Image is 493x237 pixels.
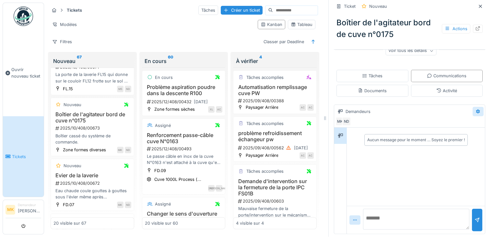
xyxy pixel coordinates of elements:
[299,152,306,159] div: AC
[236,220,264,226] div: 4 visible sur 4
[246,168,283,174] div: Tâches accomplies
[77,57,82,65] sup: 67
[63,147,106,153] div: Zone formes diverses
[146,98,223,106] div: 2025/12/408/00432
[246,120,283,127] div: Tâches accomplies
[6,205,15,215] li: MK
[117,147,123,153] div: MK
[334,14,485,43] div: Boîtier de l'agitateur bord de cuve n°0175
[307,104,314,111] div: AC
[11,67,41,79] span: Ouvrir nouveau ticket
[291,21,312,28] div: Tableau
[155,74,173,81] div: En cours
[261,21,282,28] div: Kanban
[64,102,81,108] div: Nouveau
[237,98,314,104] div: 2025/09/408/00388
[53,133,131,145] div: Boîtier cassé du système de commande.
[259,57,262,65] sup: 4
[236,178,314,197] h3: Demande d'intervention sur la fermeture de la porte IPC FS01B
[125,147,131,153] div: ND
[261,37,307,46] div: Classer par Deadline
[358,88,387,94] div: Documents
[53,220,86,226] div: 20 visible sur 67
[342,117,351,126] div: ND
[335,117,345,126] div: MK
[117,202,123,208] div: MK
[53,111,131,124] h3: Boîtier de l'agitateur bord de cuve n°0175
[125,86,131,92] div: ND
[63,86,73,92] div: FL.15
[236,84,314,96] h3: Automatisation remplissage cuve PW
[385,46,436,56] div: Voir tous les détails
[154,106,195,112] div: Zone formes sèches
[216,106,222,113] div: AC
[12,154,41,160] span: Tickets
[236,57,314,65] div: À vérifier
[362,73,382,79] div: Tâches
[63,202,74,208] div: FD.07
[237,198,314,204] div: 2025/09/408/00603
[245,104,278,110] div: Paysager Arrière
[155,122,171,129] div: Assigné
[145,84,223,96] h3: Problème aspiration poudre dans la descente R100
[194,99,208,105] div: [DATE]
[307,152,314,159] div: AC
[53,57,132,65] div: Nouveau
[168,57,173,65] sup: 60
[155,201,171,207] div: Assigné
[154,168,166,174] div: FD.09
[299,104,306,111] div: AC
[245,152,278,158] div: Paysager Arrière
[145,220,178,226] div: 20 visible sur 60
[64,7,85,13] strong: Tickets
[436,88,457,94] div: Activité
[6,203,41,218] a: MK Demandeur[PERSON_NAME]
[145,211,223,230] h3: Changer le sens d'ouverture de la porte du FL16A vers le FL16
[427,73,466,79] div: Communications
[145,57,223,65] div: En cours
[294,145,308,151] div: [DATE]
[53,188,131,200] div: Eau chaude coule gouttes à gouttes sous l'évier même après intervention.
[14,6,33,26] img: Badge_color-CXgf-gQk.svg
[117,86,123,92] div: MS
[49,20,80,29] div: Modèles
[64,163,81,169] div: Nouveau
[53,71,131,84] div: La porte de la laverie FL15 qui donne sur le couloir FL12 frotte sur le sol et commence à faire d...
[246,74,283,81] div: Tâches accomplies
[145,153,223,166] div: Le passe câble en inox de la cuve N°0163 n'est attaché à la cuve qu'en 1 point (dans le bas) et n...
[55,180,131,186] div: 2025/10/408/00672
[3,116,44,197] a: Tickets
[53,172,131,179] h3: Evier de la laverie
[369,3,387,9] div: Nouveau
[344,3,356,9] div: Ticket
[49,37,75,46] div: Filtres
[237,144,314,152] div: 2025/09/408/00562
[55,125,131,131] div: 2025/10/408/00673
[125,202,131,208] div: ND
[346,108,370,115] div: Demandeurs
[367,137,465,143] div: Aucun message pour le moment … Soyez le premier !
[221,6,263,15] div: Créer un ticket
[3,30,44,116] a: Ouvrir nouveau ticket
[236,206,314,218] div: Mauvaise fermeture de la porte/intervention sur le mécanisme de fermeture dans le caisson
[198,6,218,15] div: Tâches
[208,185,215,192] div: NZ
[18,203,41,207] div: Demandeur
[145,132,223,144] h3: Renforcement passe-câble cuve N°0163
[236,130,314,143] h3: problème refroidissement échangeur pw
[146,146,223,152] div: 2025/12/408/00493
[208,106,215,113] div: XL
[18,203,41,217] li: [PERSON_NAME]
[216,185,222,192] div: [PERSON_NAME]
[442,24,470,33] div: Actions
[154,176,201,182] div: Cuve 1000L Process (...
